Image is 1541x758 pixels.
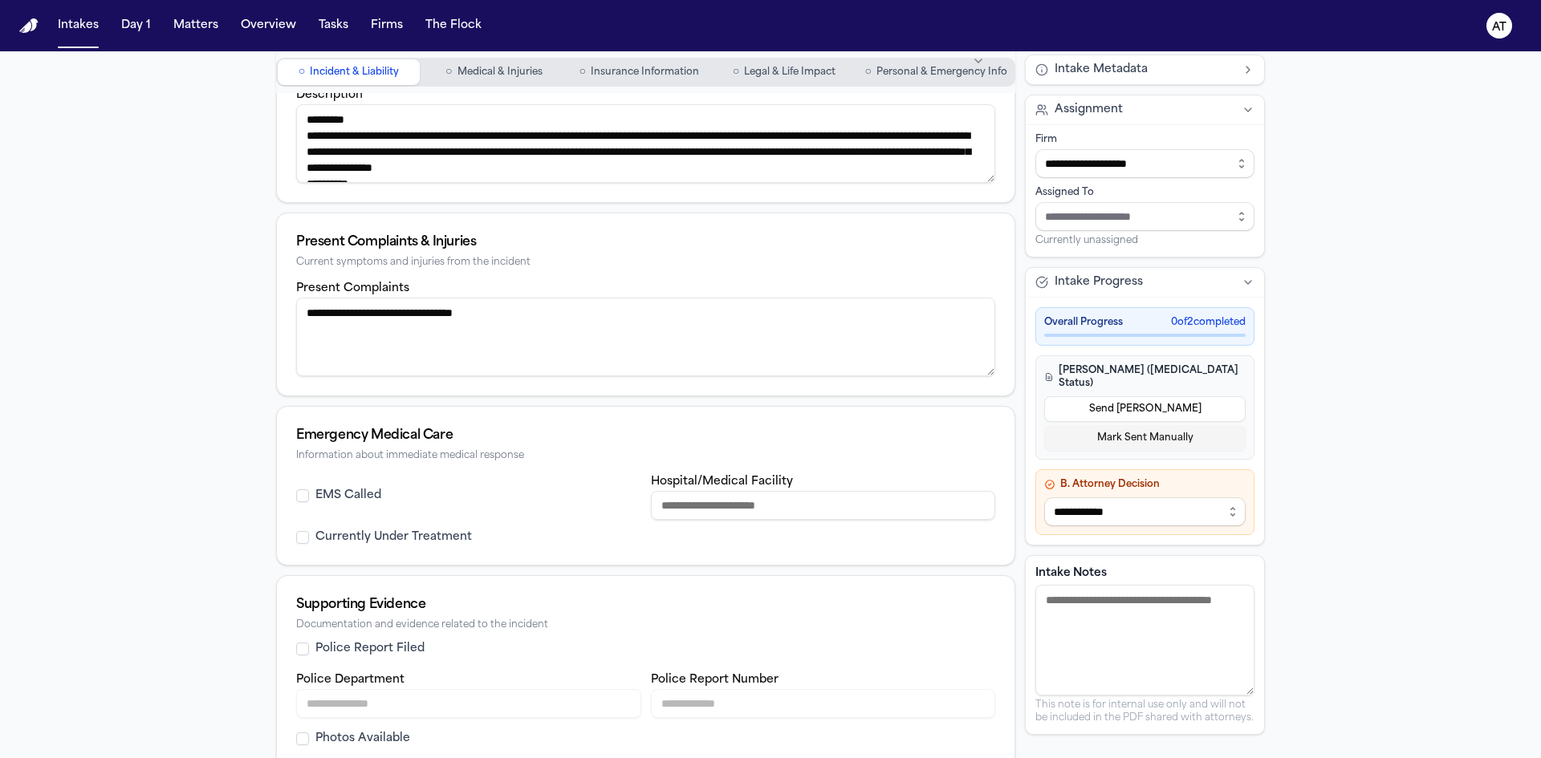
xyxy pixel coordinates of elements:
img: Finch Logo [19,18,39,34]
label: Currently Under Treatment [315,529,472,545]
label: Description [296,89,363,101]
label: Police Report Number [651,674,779,686]
textarea: Intake notes [1035,585,1254,695]
button: Go to Personal & Emergency Info [859,59,1014,85]
span: Insurance Information [591,66,699,79]
input: Police report number [651,689,996,718]
div: Documentation and evidence related to the incident [296,619,995,631]
span: Legal & Life Impact [744,66,836,79]
div: Firm [1035,133,1254,146]
button: Send [PERSON_NAME] [1044,396,1246,422]
div: Assigned To [1035,186,1254,199]
label: Present Complaints [296,282,409,294]
textarea: Present complaints [296,298,995,376]
a: Home [19,18,39,34]
label: Police Department [296,674,405,686]
span: Medical & Injuries [457,66,543,79]
button: Go to Incident & Liability [278,59,420,85]
input: Hospital or medical facility [651,491,996,520]
button: Intake Metadata [1026,55,1264,84]
button: Intakes [51,11,105,40]
button: Go to Insurance Information [568,59,710,85]
button: Day 1 [115,11,157,40]
button: Mark Sent Manually [1044,425,1246,451]
span: Personal & Emergency Info [876,66,1007,79]
button: Assignment [1026,95,1264,124]
button: Tasks [312,11,355,40]
input: Assign to staff member [1035,202,1254,231]
div: Emergency Medical Care [296,426,995,445]
span: Intake Metadata [1055,62,1148,78]
div: Supporting Evidence [296,595,995,614]
span: ○ [445,64,452,80]
span: ○ [299,64,305,80]
label: EMS Called [315,488,381,504]
label: Intake Notes [1035,565,1254,582]
span: ○ [579,64,585,80]
label: Photos Available [315,731,410,747]
span: ○ [865,64,872,80]
span: 0 of 2 completed [1171,316,1246,329]
button: Go to Medical & Injuries [423,59,565,85]
input: Select firm [1035,149,1254,178]
button: Overview [234,11,303,40]
span: Currently unassigned [1035,234,1138,247]
h4: B. Attorney Decision [1044,478,1246,491]
div: Information about immediate medical response [296,450,995,462]
label: Hospital/Medical Facility [651,476,793,488]
input: Police department [296,689,641,718]
span: Incident & Liability [310,66,399,79]
label: Police Report Filed [315,641,425,657]
div: Present Complaints & Injuries [296,233,995,252]
button: Intake Progress [1026,268,1264,297]
textarea: Incident description [296,104,995,183]
button: Matters [167,11,225,40]
span: Intake Progress [1055,274,1143,290]
button: Go to Legal & Life Impact [714,59,856,85]
span: Assignment [1055,102,1123,118]
p: This note is for internal use only and will not be included in the PDF shared with attorneys. [1035,699,1254,724]
h4: [PERSON_NAME] ([MEDICAL_DATA] Status) [1044,364,1246,390]
button: Firms [364,11,409,40]
span: Overall Progress [1044,316,1123,329]
button: The Flock [419,11,488,40]
div: Current symptoms and injuries from the incident [296,257,995,269]
span: ○ [733,64,739,80]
